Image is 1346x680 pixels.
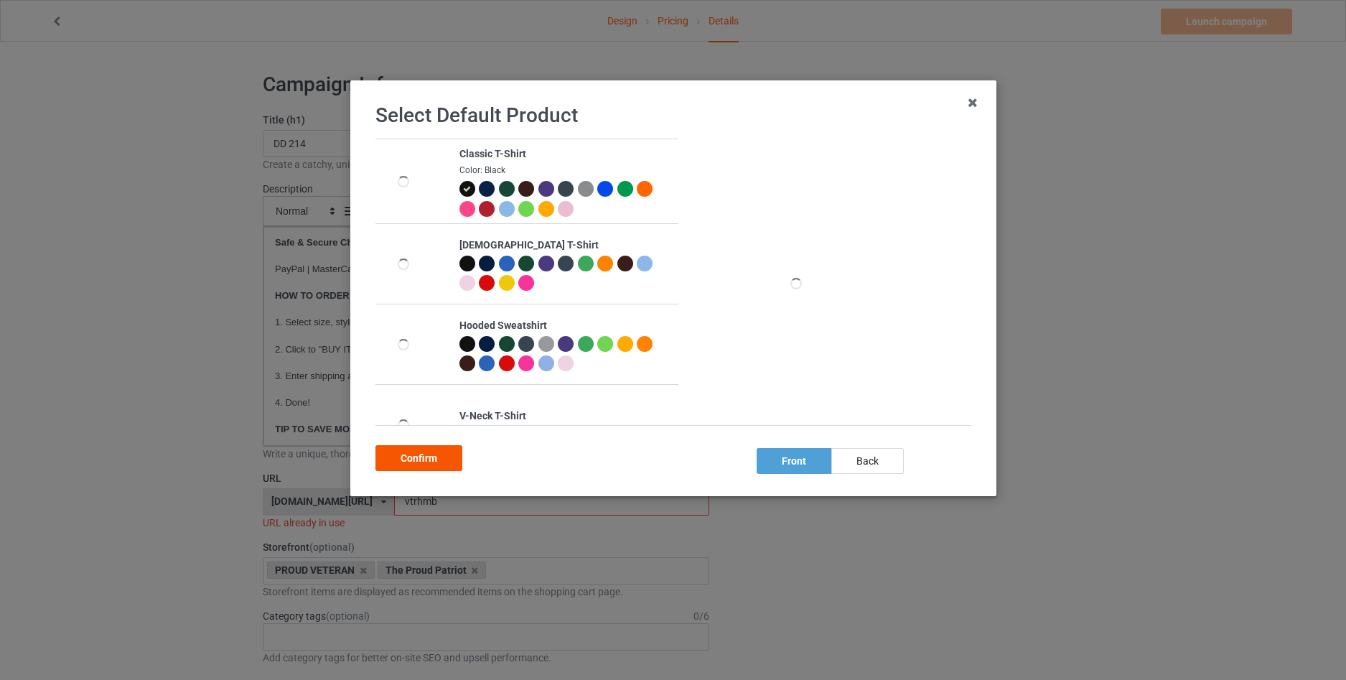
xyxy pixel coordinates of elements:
div: Color: Black [459,164,670,177]
div: [DEMOGRAPHIC_DATA] T-Shirt [459,238,670,253]
div: back [831,448,903,474]
img: heather_texture.png [577,181,593,197]
div: Hooded Sweatshirt [459,319,670,333]
div: front [756,448,831,474]
div: Classic T-Shirt [459,147,670,162]
div: V-Neck T-Shirt [459,409,670,424]
div: Confirm [375,445,462,471]
h1: Select Default Product [375,103,971,129]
